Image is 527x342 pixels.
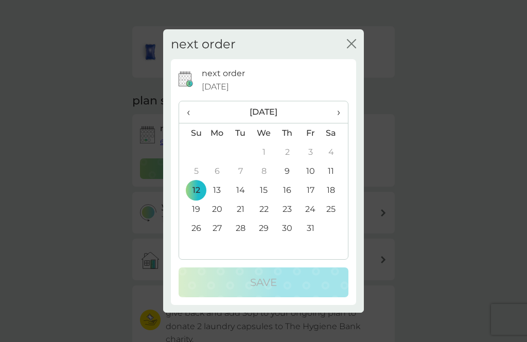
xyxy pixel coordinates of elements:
td: 4 [322,142,348,161]
th: [DATE] [205,101,322,123]
th: We [252,123,276,143]
td: 17 [299,181,322,200]
td: 25 [322,200,348,219]
span: › [330,101,340,123]
td: 14 [229,181,252,200]
th: Fr [299,123,322,143]
td: 9 [276,161,299,181]
td: 3 [299,142,322,161]
td: 15 [252,181,276,200]
th: Th [276,123,299,143]
td: 12 [179,181,205,200]
td: 19 [179,200,205,219]
td: 20 [205,200,229,219]
td: 16 [276,181,299,200]
td: 31 [299,219,322,238]
th: Tu [229,123,252,143]
td: 28 [229,219,252,238]
span: ‹ [187,101,198,123]
button: Save [179,267,348,297]
th: Sa [322,123,348,143]
td: 30 [276,219,299,238]
td: 2 [276,142,299,161]
td: 10 [299,161,322,181]
td: 21 [229,200,252,219]
td: 29 [252,219,276,238]
td: 26 [179,219,205,238]
td: 18 [322,181,348,200]
h2: next order [171,37,236,52]
button: close [347,39,356,50]
td: 23 [276,200,299,219]
th: Mo [205,123,229,143]
td: 6 [205,161,229,181]
th: Su [179,123,205,143]
td: 13 [205,181,229,200]
td: 24 [299,200,322,219]
td: 8 [252,161,276,181]
td: 11 [322,161,348,181]
td: 27 [205,219,229,238]
p: Save [250,274,277,291]
span: [DATE] [202,80,229,94]
p: next order [202,67,245,80]
td: 22 [252,200,276,219]
td: 1 [252,142,276,161]
td: 7 [229,161,252,181]
td: 5 [179,161,205,181]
